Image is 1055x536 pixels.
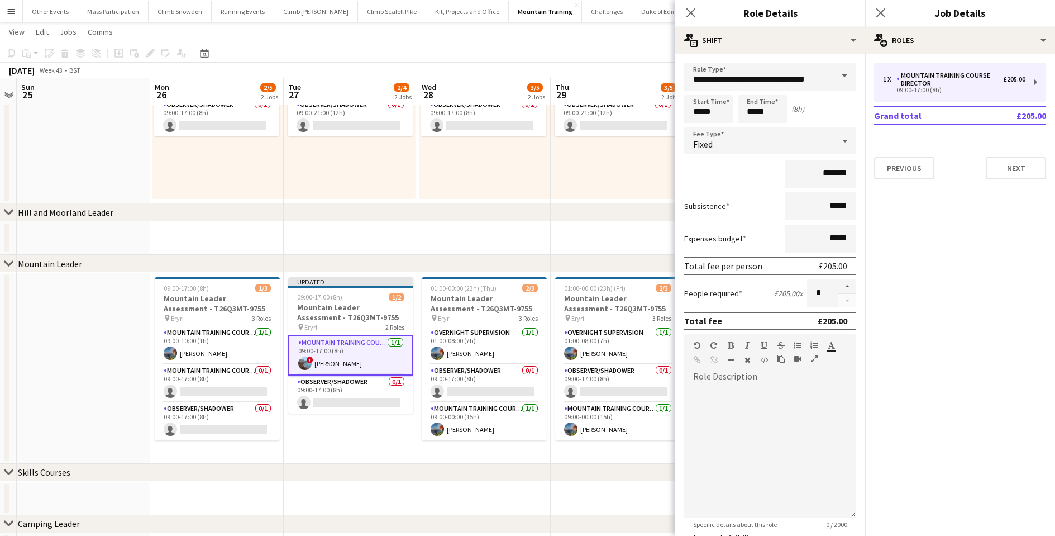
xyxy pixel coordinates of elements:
[727,355,734,364] button: Horizontal Line
[9,27,25,37] span: View
[777,341,785,350] button: Strikethrough
[304,323,317,331] span: Eryri
[358,1,426,22] button: Climb Scafell Pike
[896,72,1003,87] div: Mountain Training Course Director
[838,279,856,294] button: Increase
[684,234,746,244] label: Expenses budget
[155,364,280,402] app-card-role: Mountain Training Course Staff0/109:00-17:00 (8h)
[394,93,412,101] div: 2 Jobs
[55,25,81,39] a: Jobs
[422,293,547,314] h3: Mountain Leader Assessment - T26Q3MT-9755
[794,354,801,363] button: Insert video
[760,355,768,364] button: HTML Code
[31,25,53,39] a: Edit
[297,293,342,301] span: 09:00-17:00 (8h)
[171,314,184,322] span: Eryri
[23,1,78,22] button: Other Events
[83,25,117,39] a: Comms
[760,341,768,350] button: Underline
[743,355,751,364] button: Clear Formatting
[817,520,856,529] span: 0 / 2000
[18,258,82,269] div: Mountain Leader
[155,402,280,440] app-card-role: Observer/Shadower0/109:00-17:00 (8h)
[528,93,545,101] div: 2 Jobs
[261,93,278,101] div: 2 Jobs
[18,467,70,478] div: Skills Courses
[78,1,149,22] button: Mass Participation
[164,284,209,292] span: 09:00-17:00 (8h)
[288,376,413,414] app-card-role: Observer/Shadower0/109:00-17:00 (8h)
[656,284,671,292] span: 2/3
[555,277,680,440] app-job-card: 01:00-00:00 (23h) (Fri)2/3Mountain Leader Assessment - T26Q3MT-9755 Eryri3 RolesOvernight Supervi...
[9,65,35,76] div: [DATE]
[684,315,722,326] div: Total fee
[555,82,569,92] span: Thu
[777,354,785,363] button: Paste as plain text
[389,293,404,301] span: 1/2
[18,518,80,529] div: Camping Leader
[819,260,847,272] div: £205.00
[555,293,680,314] h3: Mountain Leader Assessment - T26Q3MT-9755
[980,107,1046,125] td: £205.00
[307,357,313,363] span: !
[710,341,718,350] button: Redo
[684,201,729,211] label: Subsistence
[827,341,835,350] button: Text Color
[1003,75,1025,83] div: £205.00
[252,314,271,322] span: 3 Roles
[874,107,980,125] td: Grand total
[255,284,271,292] span: 1/3
[883,75,896,83] div: 1 x
[18,207,113,218] div: Hill and Moorland Leader
[37,66,65,74] span: Week 43
[260,83,276,92] span: 2/5
[791,104,804,114] div: (8h)
[274,1,358,22] button: Climb [PERSON_NAME]
[288,98,413,136] app-card-role: Observer/Shadower0/109:00-21:00 (12h)
[60,27,77,37] span: Jobs
[153,88,169,101] span: 26
[69,66,80,74] div: BST
[20,88,35,101] span: 25
[874,157,934,179] button: Previous
[527,83,543,92] span: 3/5
[684,288,742,298] label: People required
[422,82,436,92] span: Wed
[288,335,413,376] app-card-role: Mountain Training Course Director1/109:00-17:00 (8h)![PERSON_NAME]
[431,284,497,292] span: 01:00-00:00 (23h) (Thu)
[21,82,35,92] span: Sun
[555,98,680,136] app-card-role: Observer/Shadower0/109:00-21:00 (12h)
[288,277,413,414] app-job-card: Updated09:00-17:00 (8h)1/2Mountain Leader Assessment - T26Q3MT-9755 Eryri2 RolesMountain Training...
[675,27,865,54] div: Shift
[288,302,413,322] h3: Mountain Leader Assessment - T26Q3MT-9755
[509,1,582,22] button: Mountain Training
[555,402,680,440] app-card-role: Mountain Training Course Director1/109:00-00:00 (15h)[PERSON_NAME]
[743,341,751,350] button: Italic
[810,354,818,363] button: Fullscreen
[571,314,584,322] span: Eryri
[422,364,547,402] app-card-role: Observer/Shadower0/109:00-17:00 (8h)
[810,341,818,350] button: Ordered List
[4,25,29,39] a: View
[88,27,113,37] span: Comms
[422,402,547,440] app-card-role: Mountain Training Course Director1/109:00-00:00 (15h)[PERSON_NAME]
[986,157,1046,179] button: Next
[438,314,451,322] span: Eryri
[564,284,626,292] span: 01:00-00:00 (23h) (Fri)
[675,6,865,20] h3: Role Details
[288,82,301,92] span: Tue
[426,1,509,22] button: Kit, Projects and Office
[553,88,569,101] span: 29
[421,98,546,136] app-card-role: Observer/Shadower0/109:00-17:00 (8h)
[818,315,847,326] div: £205.00
[794,341,801,350] button: Unordered List
[865,6,1055,20] h3: Job Details
[582,1,632,22] button: Challenges
[519,314,538,322] span: 3 Roles
[555,326,680,364] app-card-role: Overnight Supervision1/101:00-08:00 (7h)[PERSON_NAME]
[632,1,703,22] button: Duke of Edinburgh
[155,277,280,440] div: 09:00-17:00 (8h)1/3Mountain Leader Assessment - T26Q3MT-9755 Eryri3 RolesMountain Training Course...
[149,1,212,22] button: Climb Snowdon
[385,323,404,331] span: 2 Roles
